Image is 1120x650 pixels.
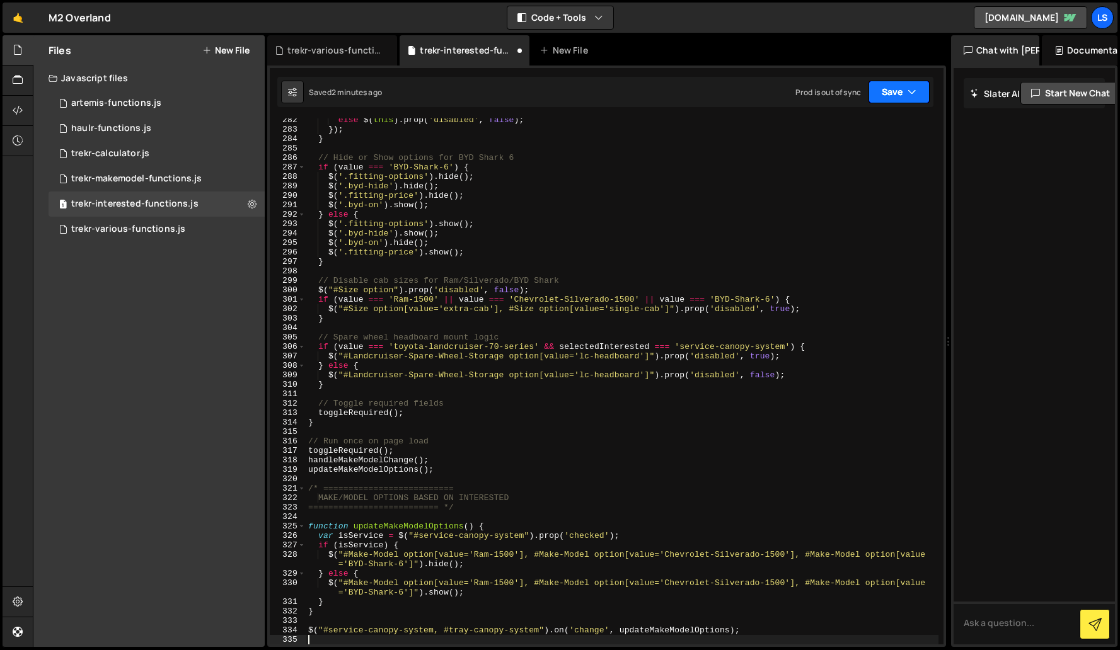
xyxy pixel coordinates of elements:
div: 11669/42207.js [49,91,265,116]
div: 303 [270,314,306,323]
div: 289 [270,181,306,191]
div: 332 [270,607,306,616]
div: 327 [270,540,306,550]
div: 286 [270,153,306,162]
div: trekr-makemodel-functions.js [71,173,202,185]
div: 299 [270,276,306,285]
div: 282 [270,115,306,125]
div: 287 [270,162,306,172]
div: 326 [270,531,306,540]
div: haulr-functions.js [71,123,151,134]
div: trekr-calculator.js [71,148,149,159]
div: 11669/37341.js [49,217,265,242]
div: 297 [270,257,306,266]
div: 300 [270,285,306,295]
div: 305 [270,333,306,342]
div: 322 [270,493,306,503]
div: 313 [270,408,306,418]
div: 284 [270,134,306,144]
div: trekr-interested-functions.js [420,44,514,57]
div: trekr-various-functions.js [287,44,382,57]
div: 283 [270,125,306,134]
h2: Slater AI [970,88,1020,100]
h2: Files [49,43,71,57]
div: 301 [270,295,306,304]
div: Javascript files [33,66,265,91]
div: 328 [270,550,306,569]
div: 288 [270,172,306,181]
div: 296 [270,248,306,257]
div: 329 [270,569,306,578]
button: Save [869,81,930,103]
div: 331 [270,597,306,607]
button: New File [202,45,250,55]
div: 321 [270,484,306,493]
div: 318 [270,455,306,465]
div: 335 [270,635,306,644]
a: [DOMAIN_NAME] [974,6,1087,29]
div: 324 [270,512,306,522]
div: 291 [270,200,306,210]
div: 323 [270,503,306,512]
a: 🤙 [3,3,33,33]
div: 298 [270,266,306,276]
div: 316 [270,436,306,446]
div: 310 [270,380,306,389]
a: LS [1091,6,1114,29]
div: 320 [270,474,306,484]
span: 1 [59,200,67,210]
div: 312 [270,399,306,408]
div: 11669/27653.js [49,141,265,166]
div: 290 [270,191,306,200]
div: 330 [270,578,306,597]
div: trekr-interested-functions.js [71,198,199,210]
div: 2 minutes ago [332,87,382,98]
div: M2 Overland [49,10,111,25]
div: Documentation [1042,35,1117,66]
button: Code + Tools [507,6,613,29]
div: New File [540,44,592,57]
div: 308 [270,361,306,370]
div: 292 [270,210,306,219]
div: 306 [270,342,306,351]
div: Saved [309,87,382,98]
div: Chat with [PERSON_NAME] [951,35,1039,66]
div: 302 [270,304,306,314]
div: 319 [270,465,306,474]
div: 314 [270,418,306,427]
div: 304 [270,323,306,333]
div: 317 [270,446,306,455]
div: 315 [270,427,306,436]
div: 334 [270,625,306,635]
div: 311 [270,389,306,399]
div: trekr-various-functions.js [71,224,185,235]
div: 309 [270,370,306,380]
div: 285 [270,144,306,153]
div: 293 [270,219,306,229]
div: 307 [270,351,306,361]
div: artemis-functions.js [71,98,161,109]
div: 333 [270,616,306,625]
div: 11669/40542.js [49,116,265,141]
div: 11669/42694.js [49,191,265,217]
div: 325 [270,522,306,531]
div: 295 [270,238,306,248]
div: 11669/37446.js [49,166,265,191]
div: 294 [270,229,306,238]
div: Prod is out of sync [795,87,861,98]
